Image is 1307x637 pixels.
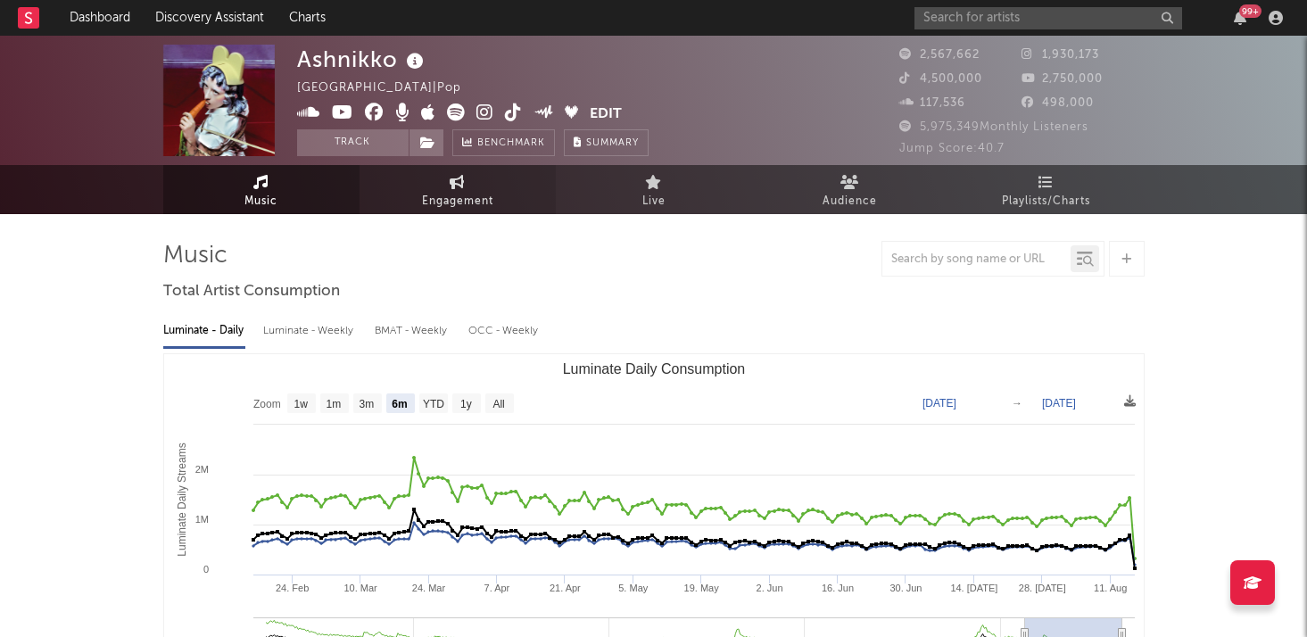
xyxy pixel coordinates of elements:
[253,398,281,410] text: Zoom
[1018,583,1065,593] text: 28. [DATE]
[360,165,556,214] a: Engagement
[899,97,965,109] span: 117,536
[889,583,922,593] text: 30. Jun
[1042,397,1076,409] text: [DATE]
[263,316,357,346] div: Luminate - Weekly
[1012,397,1022,409] text: →
[175,443,187,556] text: Luminate Daily Streams
[618,583,649,593] text: 5. May
[564,129,649,156] button: Summary
[1022,73,1103,85] span: 2,750,000
[203,564,208,575] text: 0
[194,514,208,525] text: 1M
[823,191,877,212] span: Audience
[642,191,666,212] span: Live
[163,316,245,346] div: Luminate - Daily
[411,583,445,593] text: 24. Mar
[1234,11,1246,25] button: 99+
[343,583,377,593] text: 10. Mar
[297,78,482,99] div: [GEOGRAPHIC_DATA] | Pop
[294,398,308,410] text: 1w
[276,583,309,593] text: 24. Feb
[922,397,956,409] text: [DATE]
[468,316,540,346] div: OCC - Weekly
[359,398,374,410] text: 3m
[163,281,340,302] span: Total Artist Consumption
[297,45,428,74] div: Ashnikko
[683,583,719,593] text: 19. May
[899,49,980,61] span: 2,567,662
[452,129,555,156] a: Benchmark
[562,361,745,376] text: Luminate Daily Consumption
[752,165,948,214] a: Audience
[392,398,407,410] text: 6m
[1239,4,1262,18] div: 99 +
[899,121,1088,133] span: 5,975,349 Monthly Listeners
[821,583,853,593] text: 16. Jun
[586,138,639,148] span: Summary
[1022,49,1099,61] span: 1,930,173
[422,191,493,212] span: Engagement
[492,398,504,410] text: All
[549,583,580,593] text: 21. Apr
[1002,191,1090,212] span: Playlists/Charts
[899,73,982,85] span: 4,500,000
[194,464,208,475] text: 2M
[477,133,545,154] span: Benchmark
[756,583,782,593] text: 2. Jun
[1022,97,1094,109] span: 498,000
[163,165,360,214] a: Music
[375,316,451,346] div: BMAT - Weekly
[484,583,509,593] text: 7. Apr
[914,7,1182,29] input: Search for artists
[1094,583,1127,593] text: 11. Aug
[422,398,443,410] text: YTD
[590,103,622,126] button: Edit
[948,165,1145,214] a: Playlists/Charts
[882,252,1071,267] input: Search by song name or URL
[244,191,277,212] span: Music
[950,583,997,593] text: 14. [DATE]
[326,398,341,410] text: 1m
[297,129,409,156] button: Track
[556,165,752,214] a: Live
[899,143,1005,154] span: Jump Score: 40.7
[460,398,472,410] text: 1y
